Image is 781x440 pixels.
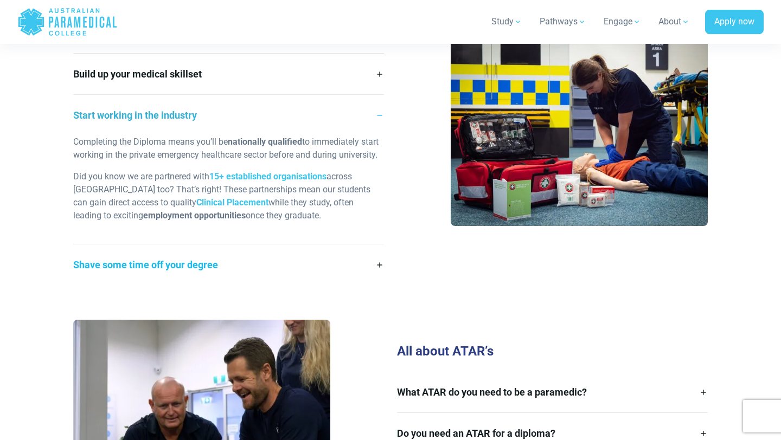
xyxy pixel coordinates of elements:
[652,7,696,37] a: About
[73,95,384,135] a: Start working in the industry
[73,54,384,94] a: Build up your medical skillset
[397,344,708,359] h3: All about ATAR’s
[209,171,327,182] a: 15+ established organisations
[597,7,648,37] a: Engage
[228,137,302,147] strong: nationally qualified
[73,135,384,161] p: Completing the Diploma means you’ll be to immediately start working in the private emergency heal...
[196,197,268,208] a: Clinical Placement
[17,4,118,40] a: Australian Paramedical College
[705,10,764,35] a: Apply now
[533,7,593,37] a: Pathways
[485,7,529,37] a: Study
[397,372,708,412] a: What ATAR do you need to be a paramedic?
[73,170,384,222] p: Did you know we are partnered with across [GEOGRAPHIC_DATA] too? That’s right! These partnerships...
[143,210,246,221] strong: employment opportunities
[73,244,384,285] a: Shave some time off your degree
